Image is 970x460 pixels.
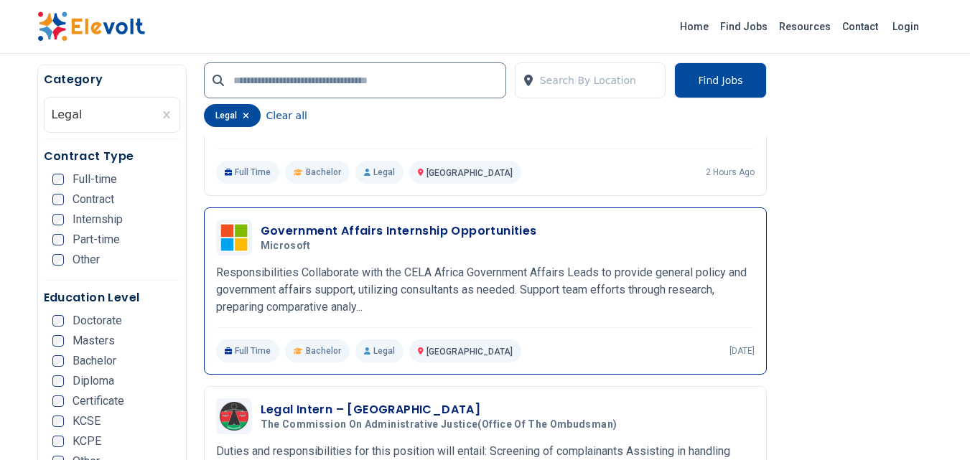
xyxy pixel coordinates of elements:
h5: Education Level [44,289,180,306]
span: [GEOGRAPHIC_DATA] [426,347,513,357]
a: Login [884,12,928,41]
p: Full Time [216,161,280,184]
a: Resources [773,15,836,38]
a: Contact [836,15,884,38]
p: [DATE] [729,345,755,357]
span: Bachelor [306,166,341,178]
span: The Commission on Administrative Justice(Office of the Ombudsman) [261,418,617,431]
span: Internship [73,214,123,225]
span: Bachelor [306,345,341,357]
input: Diploma [52,375,64,387]
span: Diploma [73,375,114,387]
input: Doctorate [52,315,64,327]
span: Full-time [73,174,117,185]
h3: Government Affairs Internship Opportunities [261,222,537,240]
h5: Contract Type [44,148,180,165]
span: Microsoft [261,240,311,253]
p: Legal [355,339,404,362]
p: Responsibilities Collaborate with the CELA Africa Government Affairs Leads to provide general pol... [216,264,755,316]
div: legal [204,104,261,127]
img: Microsoft [220,223,248,252]
a: MicrosoftGovernment Affairs Internship OpportunitiesMicrosoftResponsibilities Collaborate with th... [216,220,755,362]
span: Contract [73,194,114,205]
p: 2 hours ago [706,166,755,178]
span: Doctorate [73,315,122,327]
span: Certificate [73,395,124,407]
h5: Category [44,71,180,88]
span: KCPE [73,436,101,447]
input: KCSE [52,416,64,427]
input: KCPE [52,436,64,447]
h3: Legal Intern – [GEOGRAPHIC_DATA] [261,401,623,418]
span: Bachelor [73,355,116,367]
button: Find Jobs [674,62,766,98]
input: Bachelor [52,355,64,367]
span: [GEOGRAPHIC_DATA] [426,168,513,178]
input: Internship [52,214,64,225]
input: Masters [52,335,64,347]
img: Elevolt [37,11,145,42]
span: KCSE [73,416,101,427]
iframe: Chat Widget [898,391,970,460]
img: The Commission on Administrative Justice(Office of the Ombudsman) [220,402,248,431]
input: Other [52,254,64,266]
a: Find Jobs [714,15,773,38]
span: Other [73,254,100,266]
span: Part-time [73,234,120,245]
p: Legal [355,161,404,184]
input: Contract [52,194,64,205]
input: Part-time [52,234,64,245]
button: Clear all [266,104,307,127]
p: Full Time [216,339,280,362]
span: Masters [73,335,115,347]
input: Certificate [52,395,64,407]
input: Full-time [52,174,64,185]
a: Home [674,15,714,38]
